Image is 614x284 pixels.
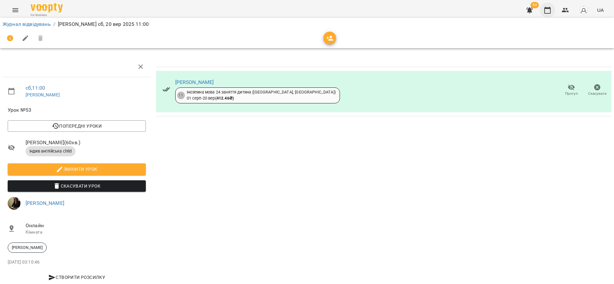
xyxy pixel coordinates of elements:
span: UA [597,7,604,13]
span: Індив англійська child [26,148,75,154]
p: Кімната [26,229,146,235]
span: Створити розсилку [10,273,143,281]
a: [PERSON_NAME] [26,92,60,97]
b: ( 412.46 ₴ ) [215,96,234,101]
img: avatar_s.png [579,6,588,15]
button: Попередні уроки [8,120,146,132]
button: Menu [8,3,23,18]
img: Voopty Logo [31,3,63,12]
a: сб , 11:00 [26,85,45,91]
span: Скасувати [588,91,607,96]
span: Змінити урок [13,165,141,173]
nav: breadcrumb [3,20,611,28]
button: Змінити урок [8,163,146,175]
span: [PERSON_NAME] [8,245,46,250]
a: [PERSON_NAME] [26,200,64,206]
span: Урок №53 [8,106,146,114]
img: 9a9a6da40c35abc30b2c62859be02d27.png [8,197,20,210]
button: Скасувати Урок [8,180,146,192]
span: 54 [531,2,539,8]
span: [PERSON_NAME] ( 60 хв. ) [26,139,146,146]
span: Онлайн [26,222,146,229]
div: Іноземна мова 24 заняття дитина ([GEOGRAPHIC_DATA], [GEOGRAPHIC_DATA]) 01 серп - 20 вер [187,89,336,101]
span: For Business [31,13,63,17]
a: [PERSON_NAME] [175,79,214,85]
p: [PERSON_NAME] сб, 20 вер 2025 11:00 [58,20,149,28]
button: UA [594,4,606,16]
div: 11 [177,92,185,99]
button: Створити розсилку [8,272,146,283]
p: [DATE] 03:10:46 [8,259,146,265]
a: Журнал відвідувань [3,21,51,27]
li: / [53,20,55,28]
span: Попередні уроки [13,122,141,130]
div: [PERSON_NAME] [8,243,47,253]
button: Скасувати [584,81,610,99]
button: Прогул [558,81,584,99]
span: Скасувати Урок [13,182,141,190]
span: Прогул [565,91,578,96]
